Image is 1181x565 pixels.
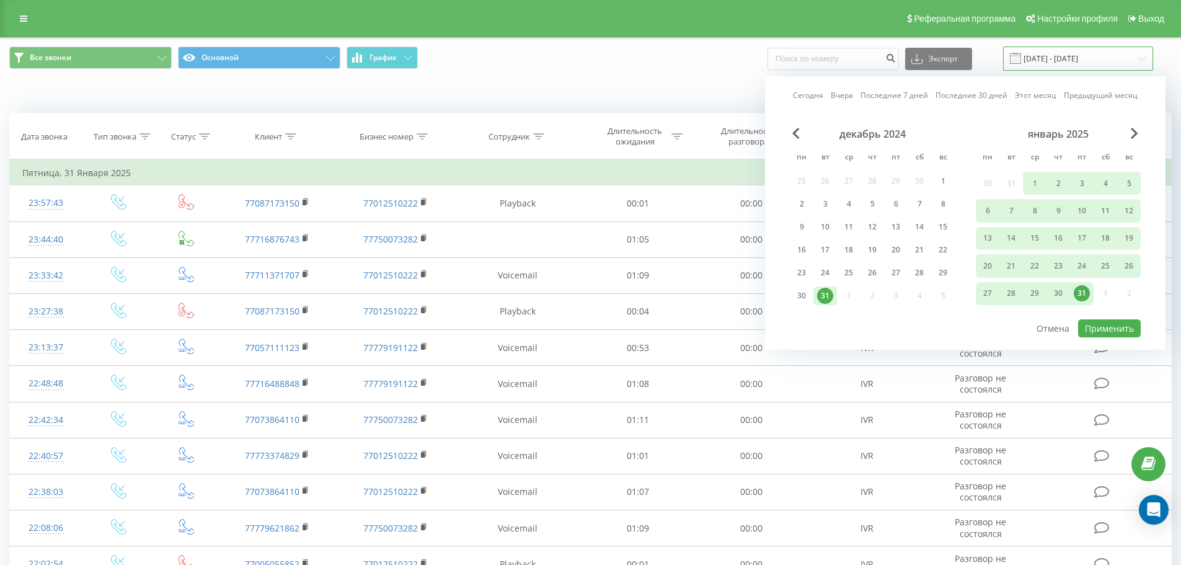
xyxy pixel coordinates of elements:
td: 00:01 [582,185,695,221]
div: вт 28 янв. 2025 г. [999,282,1023,305]
div: 28 [1003,285,1019,301]
div: 18 [841,242,857,258]
span: График [369,53,397,62]
td: 01:01 [582,438,695,474]
div: Статус [171,131,196,142]
div: чт 5 дек. 2024 г. [860,195,884,213]
a: 77012510222 [363,486,418,497]
div: 22:08:06 [22,516,70,540]
div: 3 [1074,176,1090,192]
td: Voicemail [454,257,582,293]
div: 6 [888,196,904,212]
div: 10 [1074,203,1090,219]
div: 15 [935,219,951,235]
abbr: понедельник [978,149,997,167]
abbr: суббота [1096,149,1115,167]
div: сб 14 дек. 2024 г. [908,218,931,236]
div: ср 15 янв. 2025 г. [1023,227,1046,250]
div: 28 [911,265,927,281]
div: 5 [1121,176,1137,192]
a: 77073864110 [245,414,299,425]
div: Клиент [255,131,282,142]
div: 8 [935,196,951,212]
a: 77779191122 [363,342,418,354]
div: 27 [888,265,904,281]
span: Выход [1138,14,1164,24]
div: пн 27 янв. 2025 г. [976,282,999,305]
td: 00:00 [695,221,808,257]
td: Voicemail [454,510,582,546]
a: 77750073282 [363,522,418,534]
div: 24 [1074,258,1090,274]
td: IVR [808,474,926,510]
a: Предыдущий месяц [1064,89,1138,101]
div: пн 9 дек. 2024 г. [790,218,813,236]
abbr: вторник [816,149,834,167]
td: 01:08 [582,366,695,402]
div: чт 26 дек. 2024 г. [860,264,884,282]
div: вс 26 янв. 2025 г. [1117,254,1141,277]
td: 01:09 [582,510,695,546]
td: 00:00 [695,438,808,474]
div: вс 5 янв. 2025 г. [1117,172,1141,195]
span: Разговор не состоялся [955,516,1006,539]
div: вт 31 дек. 2024 г. [813,287,837,305]
div: сб 25 янв. 2025 г. [1094,254,1117,277]
div: 19 [1121,230,1137,246]
div: пт 17 янв. 2025 г. [1070,227,1094,250]
td: 00:00 [695,185,808,221]
div: вс 19 янв. 2025 г. [1117,227,1141,250]
span: Разговор не состоялся [955,372,1006,395]
div: вт 21 янв. 2025 г. [999,254,1023,277]
div: вс 1 дек. 2024 г. [931,172,955,190]
div: пт 3 янв. 2025 г. [1070,172,1094,195]
div: пт 31 янв. 2025 г. [1070,282,1094,305]
div: 10 [817,219,833,235]
div: 29 [935,265,951,281]
button: Основной [178,47,340,69]
span: Previous Month [792,128,800,139]
a: 77073864110 [245,486,299,497]
span: Все звонки [30,53,71,63]
div: ср 4 дек. 2024 г. [837,195,860,213]
div: 25 [1097,258,1113,274]
div: ср 18 дек. 2024 г. [837,241,860,259]
td: 00:04 [582,293,695,329]
div: 2 [794,196,810,212]
div: 11 [841,219,857,235]
td: IVR [808,438,926,474]
div: чт 16 янв. 2025 г. [1046,227,1070,250]
div: 9 [794,219,810,235]
div: вт 10 дек. 2024 г. [813,218,837,236]
div: 19 [864,242,880,258]
div: Длительность разговора [715,126,782,147]
div: 12 [1121,203,1137,219]
td: Voicemail [454,366,582,402]
div: 16 [1050,230,1066,246]
div: чт 2 янв. 2025 г. [1046,172,1070,195]
div: пт 6 дек. 2024 г. [884,195,908,213]
div: пн 13 янв. 2025 г. [976,227,999,250]
div: пт 20 дек. 2024 г. [884,241,908,259]
div: ср 25 дек. 2024 г. [837,264,860,282]
a: 77773374829 [245,450,299,461]
div: сб 7 дек. 2024 г. [908,195,931,213]
div: 29 [1027,285,1043,301]
td: IVR [808,510,926,546]
div: 2 [1050,176,1066,192]
div: сб 4 янв. 2025 г. [1094,172,1117,195]
a: 77779191122 [363,378,418,389]
div: 30 [794,288,810,304]
td: Пятница, 31 Января 2025 [10,161,1172,185]
div: вс 29 дек. 2024 г. [931,264,955,282]
a: Вчера [831,89,853,101]
div: 20 [980,258,996,274]
div: ср 11 дек. 2024 г. [837,218,860,236]
button: Все звонки [9,47,172,69]
a: 77711371707 [245,269,299,281]
span: Разговор не состоялся [955,408,1006,431]
div: 26 [864,265,880,281]
div: чт 23 янв. 2025 г. [1046,254,1070,277]
div: 1 [935,173,951,189]
div: 23:27:38 [22,300,70,324]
